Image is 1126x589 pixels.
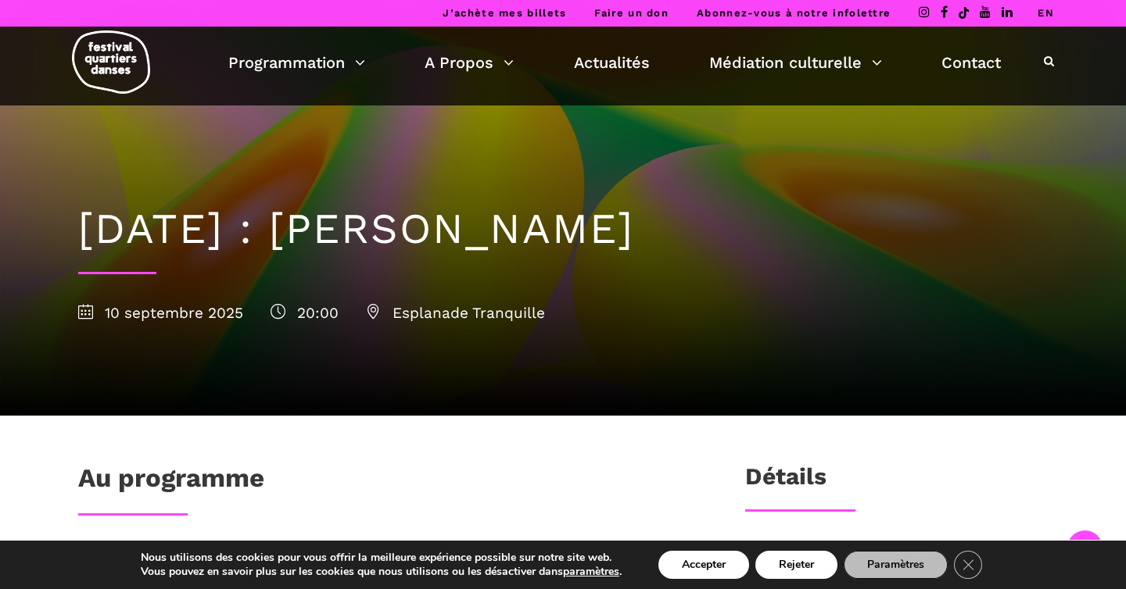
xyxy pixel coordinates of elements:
span: 20:00 [271,304,339,322]
button: Close GDPR Cookie Banner [954,551,982,579]
a: Contact [941,49,1001,76]
a: Actualités [574,49,650,76]
span: 10 septembre 2025 [78,304,243,322]
button: Accepter [658,551,749,579]
a: A Propos [425,49,514,76]
a: Programmation [228,49,365,76]
h1: Au programme [78,462,264,502]
p: Vous pouvez en savoir plus sur les cookies que nous utilisons ou les désactiver dans . [141,565,622,579]
span: Esplanade Tranquille [366,304,545,322]
img: logo-fqd-med [72,30,150,94]
h3: Détails [745,462,827,502]
h1: [DATE] : [PERSON_NAME] [78,204,1048,255]
p: Nous utilisons des cookies pour vous offrir la meilleure expérience possible sur notre site web. [141,551,622,565]
button: Rejeter [755,551,837,579]
a: EN [1038,7,1054,19]
a: Médiation culturelle [709,49,882,76]
button: Paramètres [844,551,948,579]
a: J’achète mes billets [443,7,566,19]
a: Abonnez-vous à notre infolettre [697,7,891,19]
button: paramètres [563,565,619,579]
a: Faire un don [594,7,669,19]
